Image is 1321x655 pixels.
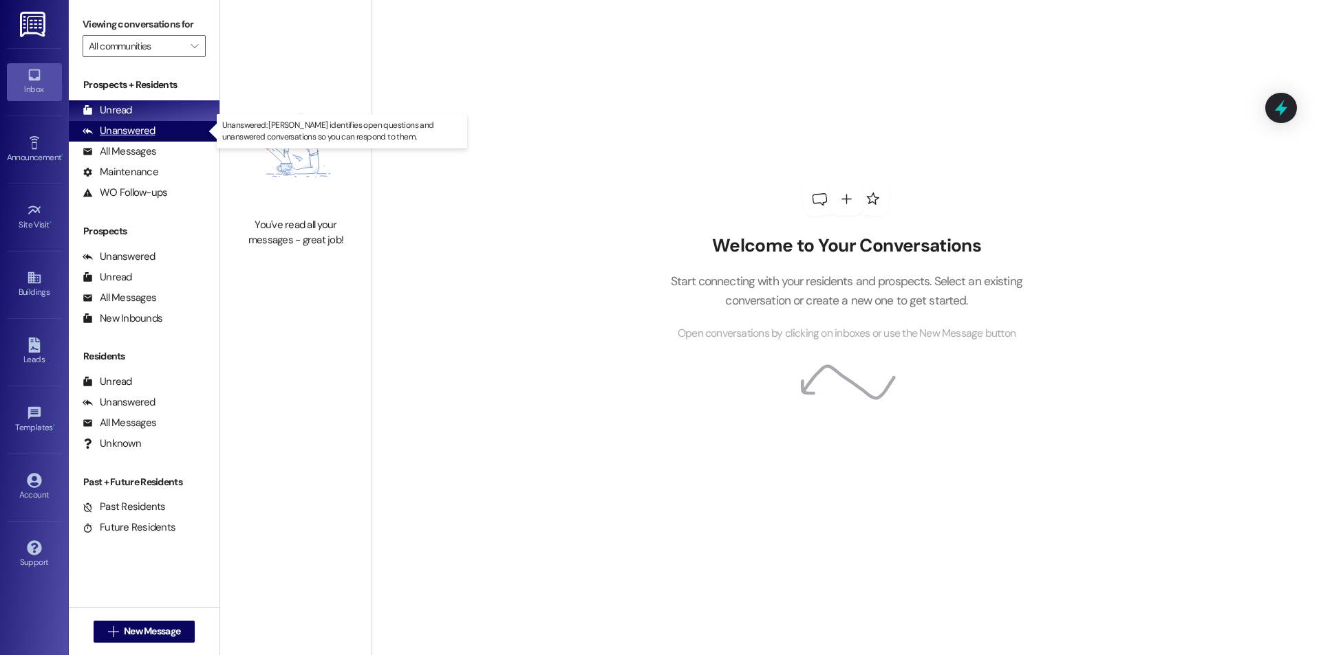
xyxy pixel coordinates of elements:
div: WO Follow-ups [83,186,167,200]
div: Unread [83,270,132,285]
div: Unanswered [83,395,155,410]
input: All communities [89,35,184,57]
a: Buildings [7,266,62,303]
div: Prospects + Residents [69,78,219,92]
div: New Inbounds [83,311,162,326]
span: Open conversations by clicking on inboxes or use the New Message button [678,325,1016,342]
i:  [108,626,118,637]
a: Site Visit • [7,199,62,236]
a: Leads [7,333,62,370]
div: You've read all your messages - great job! [235,218,356,247]
div: Maintenance [83,165,158,179]
div: Unread [83,375,132,389]
div: Unread [83,103,132,118]
div: Unanswered [83,124,155,138]
div: Prospects [69,224,219,238]
button: New Message [94,621,195,643]
div: All Messages [83,416,156,430]
div: Unknown [83,436,141,451]
div: Unanswered [83,249,155,264]
label: Viewing conversations for [83,14,206,35]
h2: Welcome to Your Conversations [649,235,1043,257]
span: • [50,218,52,227]
div: Past + Future Residents [69,475,219,489]
a: Account [7,469,62,506]
span: New Message [124,624,180,639]
div: All Messages [83,144,156,159]
span: • [53,421,55,430]
div: Future Residents [83,520,175,535]
a: Support [7,536,62,573]
img: ResiDesk Logo [20,12,48,37]
p: Unanswered: [PERSON_NAME] identifies open questions and unanswered conversations so you can respo... [222,120,462,143]
img: empty-state [235,80,356,212]
p: Start connecting with your residents and prospects. Select an existing conversation or create a n... [649,271,1043,311]
a: Inbox [7,63,62,100]
i:  [191,41,198,52]
div: Residents [69,349,219,364]
div: All Messages [83,291,156,305]
div: Past Residents [83,500,166,514]
span: • [61,151,63,160]
a: Templates • [7,401,62,438]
